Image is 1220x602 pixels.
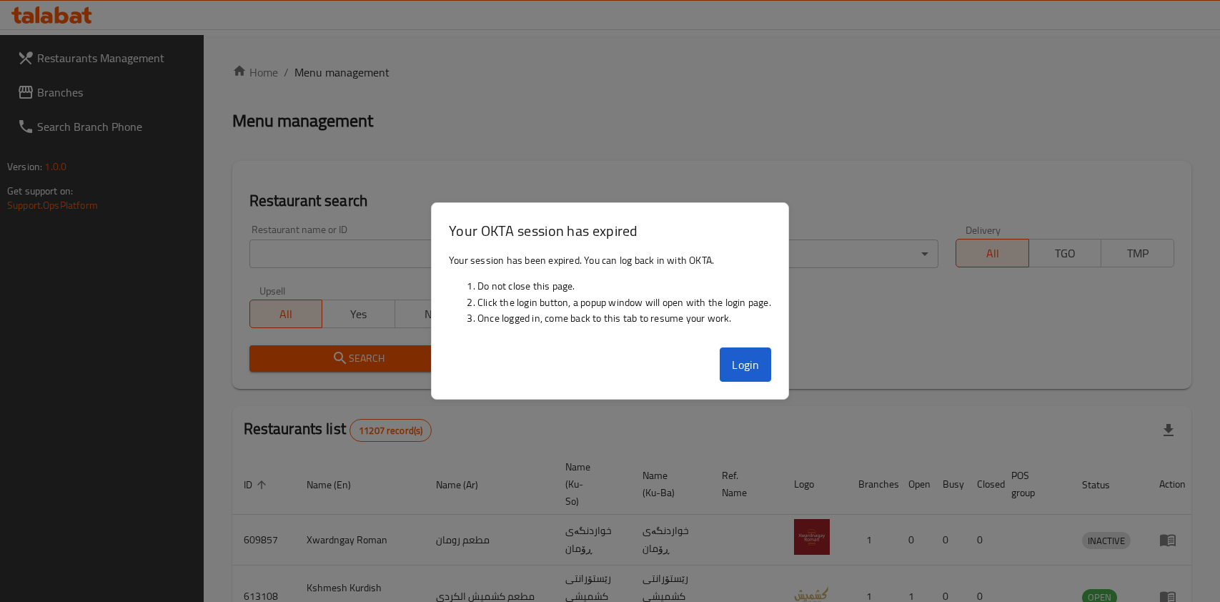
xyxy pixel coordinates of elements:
[432,247,788,342] div: Your session has been expired. You can log back in with OKTA.
[477,310,771,326] li: Once logged in, come back to this tab to resume your work.
[477,278,771,294] li: Do not close this page.
[477,295,771,310] li: Click the login button, a popup window will open with the login page.
[720,347,771,382] button: Login
[449,220,771,241] h3: Your OKTA session has expired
